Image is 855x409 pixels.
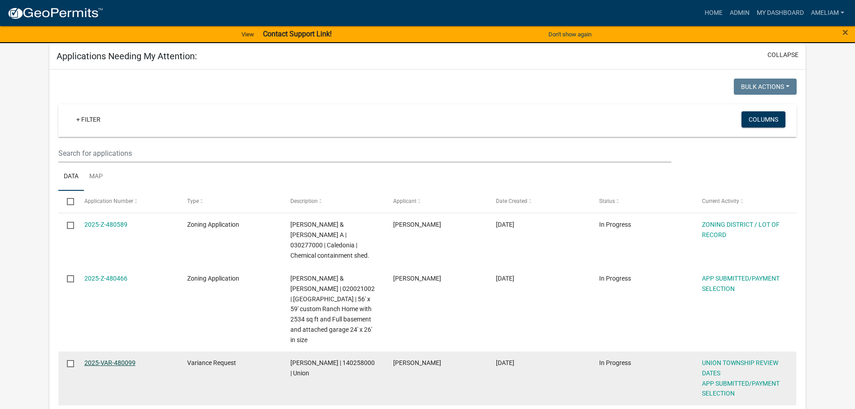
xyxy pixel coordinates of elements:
[57,51,197,62] h5: Applications Needing My Attention:
[76,191,179,212] datatable-header-cell: Application Number
[385,191,487,212] datatable-header-cell: Applicant
[84,275,127,282] a: 2025-Z-480466
[84,163,108,191] a: Map
[702,221,780,238] a: ZONING DISTRICT / LOT OF RECORD
[599,359,631,366] span: In Progress
[393,198,417,204] span: Applicant
[599,198,615,204] span: Status
[84,198,133,204] span: Application Number
[767,50,798,60] button: collapse
[238,27,258,42] a: View
[496,359,514,366] span: 09/17/2025
[290,198,318,204] span: Description
[734,79,797,95] button: Bulk Actions
[84,221,127,228] a: 2025-Z-480589
[187,221,239,228] span: Zoning Application
[187,359,236,366] span: Variance Request
[842,27,848,38] button: Close
[393,221,441,228] span: Joe Schieber
[702,369,720,377] a: DATES
[726,4,753,22] a: Admin
[487,191,590,212] datatable-header-cell: Date Created
[702,380,780,397] a: APP SUBMITTED/PAYMENT SELECTION
[693,191,796,212] datatable-header-cell: Current Activity
[179,191,281,212] datatable-header-cell: Type
[290,221,369,259] span: SCHIEBER,JAMES J & PATRICIA A | 030277000 | Caledonia | Chemical containment shed.
[591,191,693,212] datatable-header-cell: Status
[496,221,514,228] span: 09/18/2025
[545,27,595,42] button: Don't show again
[290,275,375,343] span: MUNDINGER,ROSS & SHAUNA | 020021002 | Brownsville | 56' x 59' custom Ranch Home with 2534 sq ft a...
[58,144,671,163] input: Search for applications
[496,198,527,204] span: Date Created
[393,275,441,282] span: Jeff Stier
[702,359,778,366] a: UNION TOWNSHIP REVIEW
[263,30,332,38] strong: Contact Support Link!
[187,275,239,282] span: Zoning Application
[496,275,514,282] span: 09/18/2025
[741,111,785,128] button: Columns
[58,163,84,191] a: Data
[393,359,441,366] span: Brian Tostenson
[701,4,726,22] a: Home
[187,198,199,204] span: Type
[599,275,631,282] span: In Progress
[69,111,108,128] a: + Filter
[842,26,848,39] span: ×
[702,275,780,292] a: APP SUBMITTED/PAYMENT SELECTION
[702,198,739,204] span: Current Activity
[281,191,384,212] datatable-header-cell: Description
[807,4,848,22] a: AmeliaM
[599,221,631,228] span: In Progress
[753,4,807,22] a: My Dashboard
[84,359,136,366] a: 2025-VAR-480099
[58,191,75,212] datatable-header-cell: Select
[290,359,375,377] span: TOSTENSON,BRIAN M | 140258000 | Union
